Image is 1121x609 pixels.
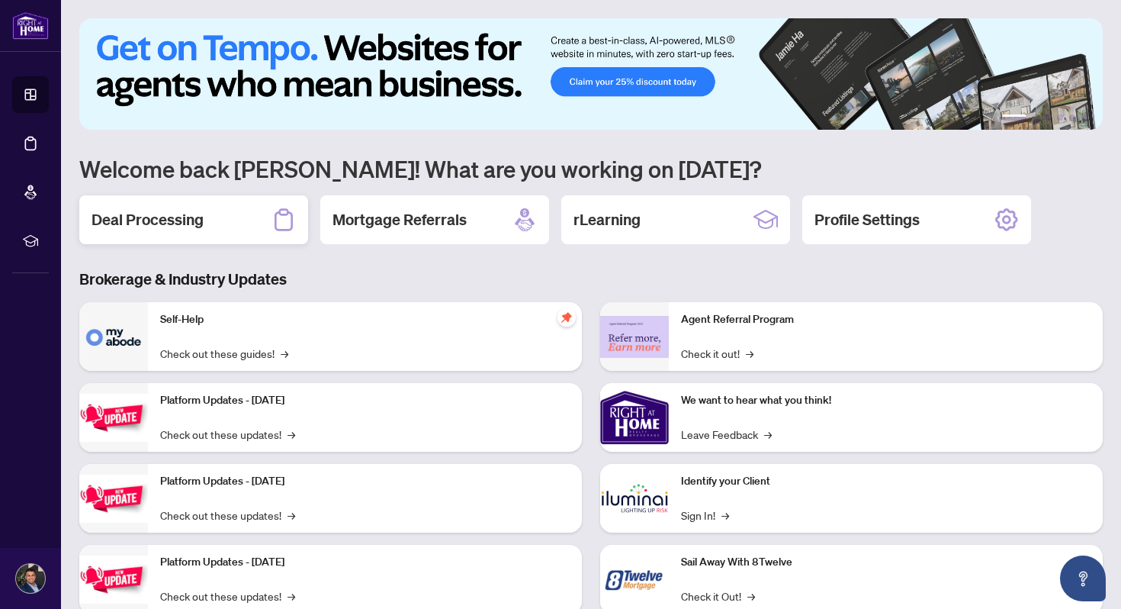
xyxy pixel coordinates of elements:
[681,426,772,443] a: Leave Feedback→
[1081,114,1087,121] button: 6
[79,154,1103,183] h1: Welcome back [PERSON_NAME]! What are you working on [DATE]?
[557,308,576,327] span: pushpin
[287,507,295,524] span: →
[160,507,295,524] a: Check out these updates!→
[160,345,288,362] a: Check out these guides!→
[287,588,295,604] span: →
[16,564,45,593] img: Profile Icon
[600,316,669,358] img: Agent Referral Program
[160,392,570,409] p: Platform Updates - [DATE]
[721,507,729,524] span: →
[92,209,204,230] h2: Deal Processing
[79,556,148,604] img: Platform Updates - June 23, 2025
[747,588,755,604] span: →
[600,464,669,533] img: Identify your Client
[681,392,1090,409] p: We want to hear what you think!
[764,426,772,443] span: →
[681,507,729,524] a: Sign In!→
[1057,114,1063,121] button: 4
[287,426,295,443] span: →
[681,588,755,604] a: Check it Out!→
[79,394,148,442] img: Platform Updates - July 21, 2025
[79,18,1103,130] img: Slide 0
[1002,114,1026,121] button: 1
[79,302,148,371] img: Self-Help
[681,345,753,362] a: Check it out!→
[79,475,148,523] img: Platform Updates - July 8, 2025
[160,554,570,571] p: Platform Updates - [DATE]
[573,209,641,230] h2: rLearning
[12,11,49,40] img: logo
[160,311,570,328] p: Self-Help
[681,554,1090,571] p: Sail Away With 8Twelve
[681,311,1090,328] p: Agent Referral Program
[332,209,467,230] h2: Mortgage Referrals
[160,426,295,443] a: Check out these updates!→
[814,209,920,230] h2: Profile Settings
[160,473,570,490] p: Platform Updates - [DATE]
[79,269,1103,290] h3: Brokerage & Industry Updates
[1033,114,1039,121] button: 2
[681,473,1090,490] p: Identify your Client
[281,345,288,362] span: →
[160,588,295,604] a: Check out these updates!→
[1060,556,1106,601] button: Open asap
[746,345,753,362] span: →
[1069,114,1075,121] button: 5
[1045,114,1051,121] button: 3
[600,383,669,452] img: We want to hear what you think!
